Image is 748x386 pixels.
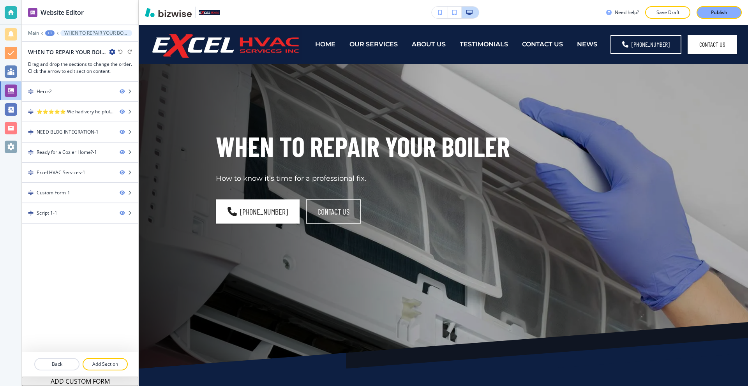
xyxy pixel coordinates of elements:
h2: WHEN TO REPAIR YOUR BOILER [28,48,106,56]
p: How to know it’s time for a professional fix. [216,174,552,184]
div: Script 1-1 [37,210,57,217]
p: NEWS [577,40,597,49]
img: Excel HVAC [150,28,302,60]
img: Drag [28,150,34,155]
img: Drag [28,109,34,115]
div: Ready for a Cozier Home?-1 [37,149,97,156]
div: NEED BLOG INTEGRATION-1 [37,129,99,136]
div: DragNEED BLOG INTEGRATION-1 [22,122,138,142]
div: ⭐⭐⭐⭐⭐ We had very helpful and knowledgeable technician, we had to replace the entire system. They... [37,108,113,115]
button: ADD CUSTOM FORM [22,377,138,386]
button: Add Section [83,358,128,370]
button: WHEN TO REPAIR YOUR BOILER [60,30,132,36]
h2: Website Editor [41,8,84,17]
a: [PHONE_NUMBER] [610,35,681,54]
div: Drag⭐⭐⭐⭐⭐ We had very helpful and knowledgeable technician, we had to replace the entire system. ... [22,102,138,122]
p: Back [35,361,79,368]
button: Back [34,358,79,370]
p: ABOUT US [412,40,446,49]
p: When to repair your boiler [216,128,552,164]
p: Add Section [83,361,127,368]
div: DragScript 1-1 [22,203,138,223]
img: Drag [28,170,34,175]
div: Custom Form-1 [37,189,70,196]
button: Contact Us [688,35,737,54]
button: Save Draft [645,6,690,19]
img: editor icon [28,8,37,17]
p: Save Draft [655,9,680,16]
img: Bizwise Logo [145,8,192,17]
button: contact us [306,199,361,224]
img: Your Logo [199,10,220,15]
p: WHEN TO REPAIR YOUR BOILER [64,30,128,36]
button: Publish [697,6,742,19]
img: Drag [28,89,34,94]
p: OUR SERVICES [349,40,398,49]
div: DragReady for a Cozier Home?-1 [22,143,138,162]
div: Excel HVAC Services-1 [37,169,85,176]
a: [PHONE_NUMBER] [216,199,300,224]
button: +1 [45,30,55,36]
div: DragHero-2 [22,82,138,101]
img: Drag [28,210,34,216]
img: Drag [28,190,34,196]
div: DragExcel HVAC Services-1 [22,163,138,182]
p: CONTACT US [522,40,563,49]
h3: Need help? [615,9,639,16]
div: Hero-2 [37,88,52,95]
h3: Drag and drop the sections to change the order. Click the arrow to edit section content. [28,61,132,75]
p: TESTIMONIALS [460,40,508,49]
button: Main [28,30,39,36]
img: Drag [28,129,34,135]
p: HOME [315,40,335,49]
p: Publish [711,9,727,16]
div: DragCustom Form-1 [22,183,138,203]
